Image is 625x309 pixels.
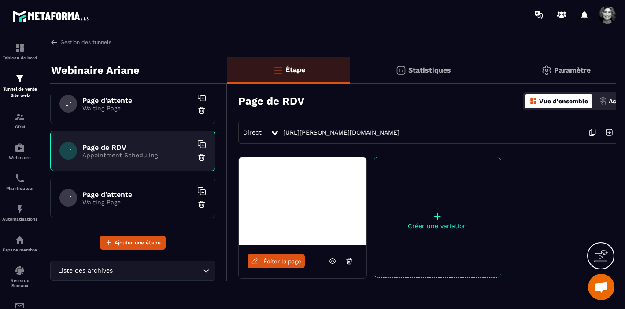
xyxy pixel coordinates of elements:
p: Tunnel de vente Site web [2,86,37,98]
img: trash [197,106,206,115]
div: Ouvrir le chat [588,274,614,300]
h3: Page de RDV [238,95,304,107]
p: Webinaire Ariane [51,62,140,79]
img: image [239,157,366,245]
img: logo [12,8,92,24]
span: Ajouter une étape [115,238,161,247]
a: [URL][PERSON_NAME][DOMAIN_NAME] [283,129,399,136]
button: Ajouter une étape [100,236,166,250]
img: formation [15,112,25,122]
p: Tableau de bord [2,55,37,60]
p: Appointment Scheduling [82,152,192,159]
a: schedulerschedulerPlanificateur [2,167,37,197]
a: formationformationCRM [2,105,37,136]
img: setting-gr.5f69749f.svg [541,65,552,76]
p: Planificateur [2,186,37,191]
p: Vue d'ensemble [539,98,588,105]
p: CRM [2,124,37,129]
img: arrow-next.bcc2205e.svg [601,124,618,141]
span: Liste des archives [56,266,115,276]
a: automationsautomationsWebinaire [2,136,37,167]
a: Éditer la page [248,254,305,268]
a: formationformationTableau de bord [2,36,37,67]
img: automations [15,235,25,245]
img: formation [15,73,25,84]
p: Webinaire [2,155,37,160]
img: arrow [50,38,58,46]
a: automationsautomationsAutomatisations [2,197,37,228]
img: social-network [15,265,25,276]
img: stats.20deebd0.svg [396,65,406,76]
p: Waiting Page [82,199,192,206]
h6: Page d'attente [82,190,192,199]
img: automations [15,142,25,153]
p: Automatisations [2,217,37,222]
img: dashboard-orange.40269519.svg [529,97,537,105]
input: Search for option [115,266,201,276]
p: Statistiques [408,66,451,74]
img: trash [197,153,206,162]
a: social-networksocial-networkRéseaux Sociaux [2,259,37,294]
p: Créer une variation [374,222,501,229]
p: Réseaux Sociaux [2,278,37,288]
span: Éditer la page [263,258,301,265]
img: formation [15,43,25,53]
img: trash [197,200,206,209]
a: Gestion des tunnels [50,38,111,46]
img: scheduler [15,173,25,184]
h6: Page d'attente [82,96,192,105]
p: Espace membre [2,247,37,252]
p: + [374,210,501,222]
img: actions.d6e523a2.png [599,97,607,105]
a: automationsautomationsEspace membre [2,228,37,259]
h6: Page de RDV [82,143,192,152]
p: Waiting Page [82,105,192,112]
div: Search for option [50,261,215,281]
img: bars-o.4a397970.svg [273,65,283,75]
p: Paramètre [554,66,591,74]
span: Direct [243,129,262,136]
p: Étape [285,65,305,74]
img: automations [15,204,25,214]
a: formationformationTunnel de vente Site web [2,67,37,105]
